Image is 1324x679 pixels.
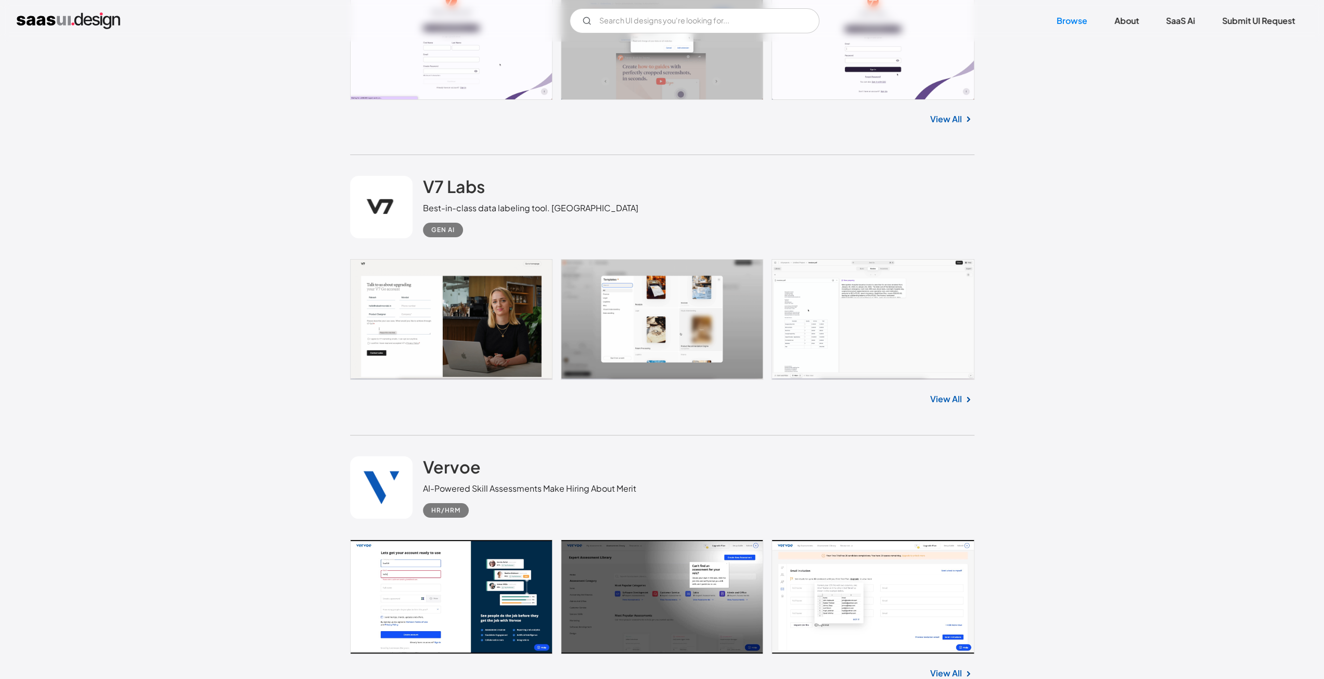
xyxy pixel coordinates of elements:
[570,8,819,33] input: Search UI designs you're looking for...
[423,456,481,477] h2: Vervoe
[423,482,636,495] div: AI-Powered Skill Assessments Make Hiring About Merit
[930,113,962,125] a: View All
[570,8,819,33] form: Email Form
[423,176,485,202] a: V7 Labs
[423,456,481,482] a: Vervoe
[423,176,485,197] h2: V7 Labs
[1210,9,1307,32] a: Submit UI Request
[423,202,638,214] div: Best-in-class data labeling tool. [GEOGRAPHIC_DATA]
[431,504,460,517] div: HR/HRM
[1102,9,1151,32] a: About
[1044,9,1100,32] a: Browse
[1153,9,1207,32] a: SaaS Ai
[17,12,120,29] a: home
[431,224,455,236] div: Gen AI
[930,393,962,405] a: View All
